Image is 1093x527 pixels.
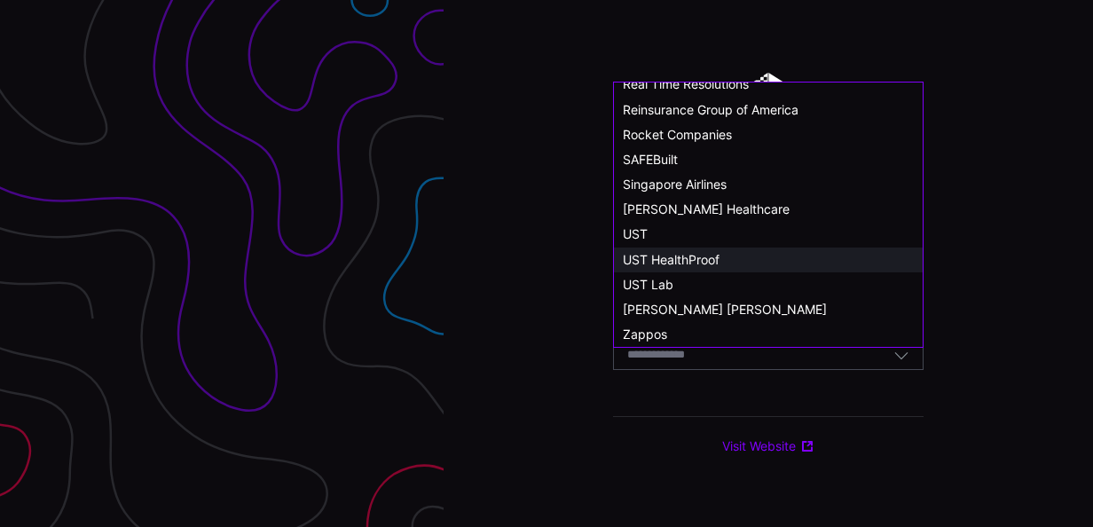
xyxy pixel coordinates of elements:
[722,438,814,454] a: Visit Website
[623,252,719,267] span: UST HealthProof
[623,177,727,192] span: Singapore Airlines
[623,326,667,342] span: Zappos
[623,226,648,241] span: UST
[623,277,673,292] span: UST Lab
[623,76,749,91] span: Real Time Resolutions
[623,102,798,117] span: Reinsurance Group of America
[893,347,909,363] button: Toggle options menu
[623,152,678,167] span: SAFEBuilt
[623,127,732,142] span: Rocket Companies
[623,201,790,216] span: [PERSON_NAME] Healthcare
[623,302,827,317] span: [PERSON_NAME] [PERSON_NAME]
